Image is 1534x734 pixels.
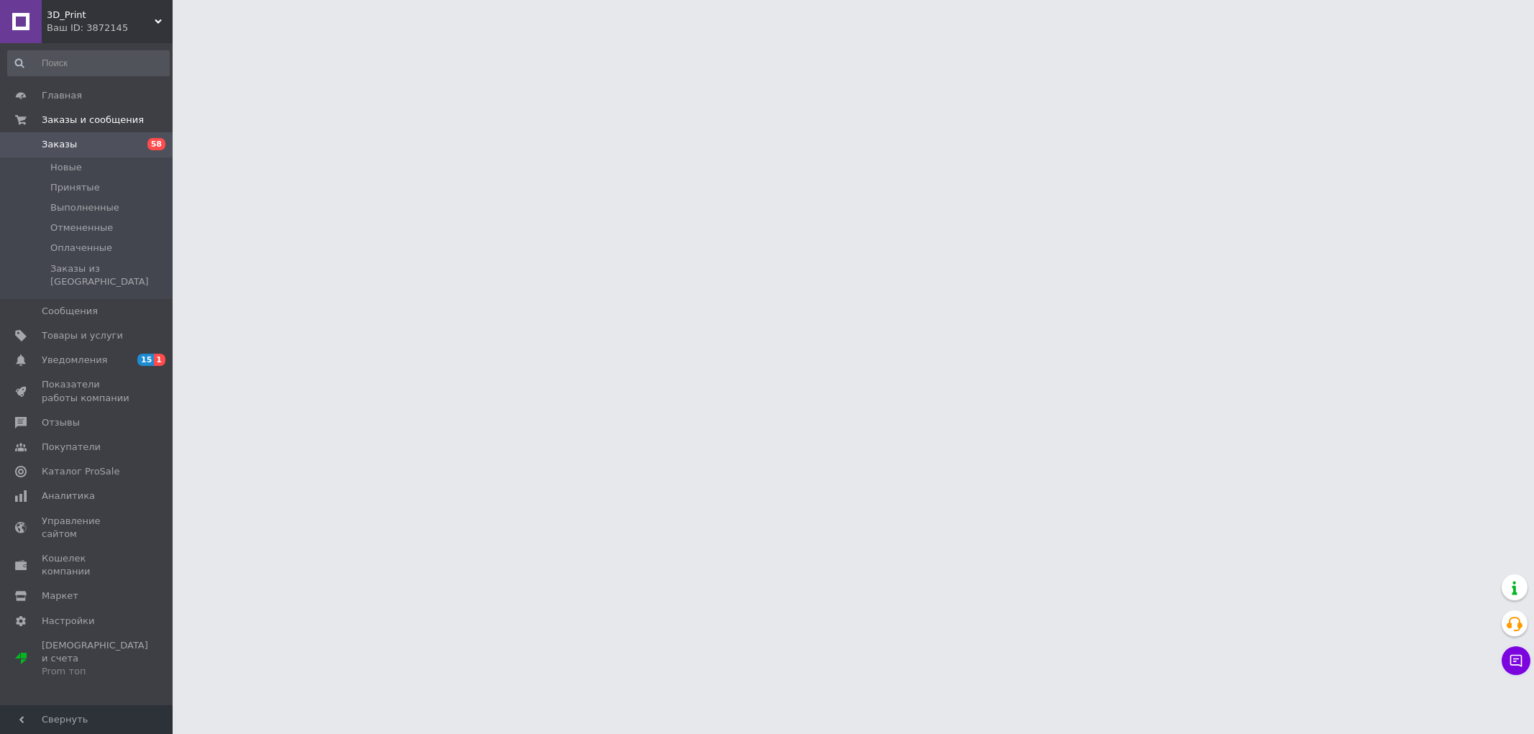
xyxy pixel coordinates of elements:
[42,305,98,318] span: Сообщения
[42,416,80,429] span: Отзывы
[42,329,123,342] span: Товары и услуги
[42,138,77,151] span: Заказы
[50,201,119,214] span: Выполненные
[42,354,107,367] span: Уведомления
[42,89,82,102] span: Главная
[1502,646,1530,675] button: Чат с покупателем
[42,552,133,578] span: Кошелек компании
[42,515,133,541] span: Управление сайтом
[50,181,100,194] span: Принятые
[47,9,155,22] span: 3D_Print
[50,221,113,234] span: Отмененные
[147,138,165,150] span: 58
[42,590,78,602] span: Маркет
[42,665,148,678] div: Prom топ
[42,441,101,454] span: Покупатели
[42,615,94,628] span: Настройки
[42,114,144,127] span: Заказы и сообщения
[42,490,95,503] span: Аналитика
[47,22,173,35] div: Ваш ID: 3872145
[50,161,82,174] span: Новые
[137,354,154,366] span: 15
[50,262,168,288] span: Заказы из [GEOGRAPHIC_DATA]
[154,354,165,366] span: 1
[50,242,112,254] span: Оплаченные
[42,639,148,679] span: [DEMOGRAPHIC_DATA] и счета
[7,50,170,76] input: Поиск
[42,378,133,404] span: Показатели работы компании
[42,465,119,478] span: Каталог ProSale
